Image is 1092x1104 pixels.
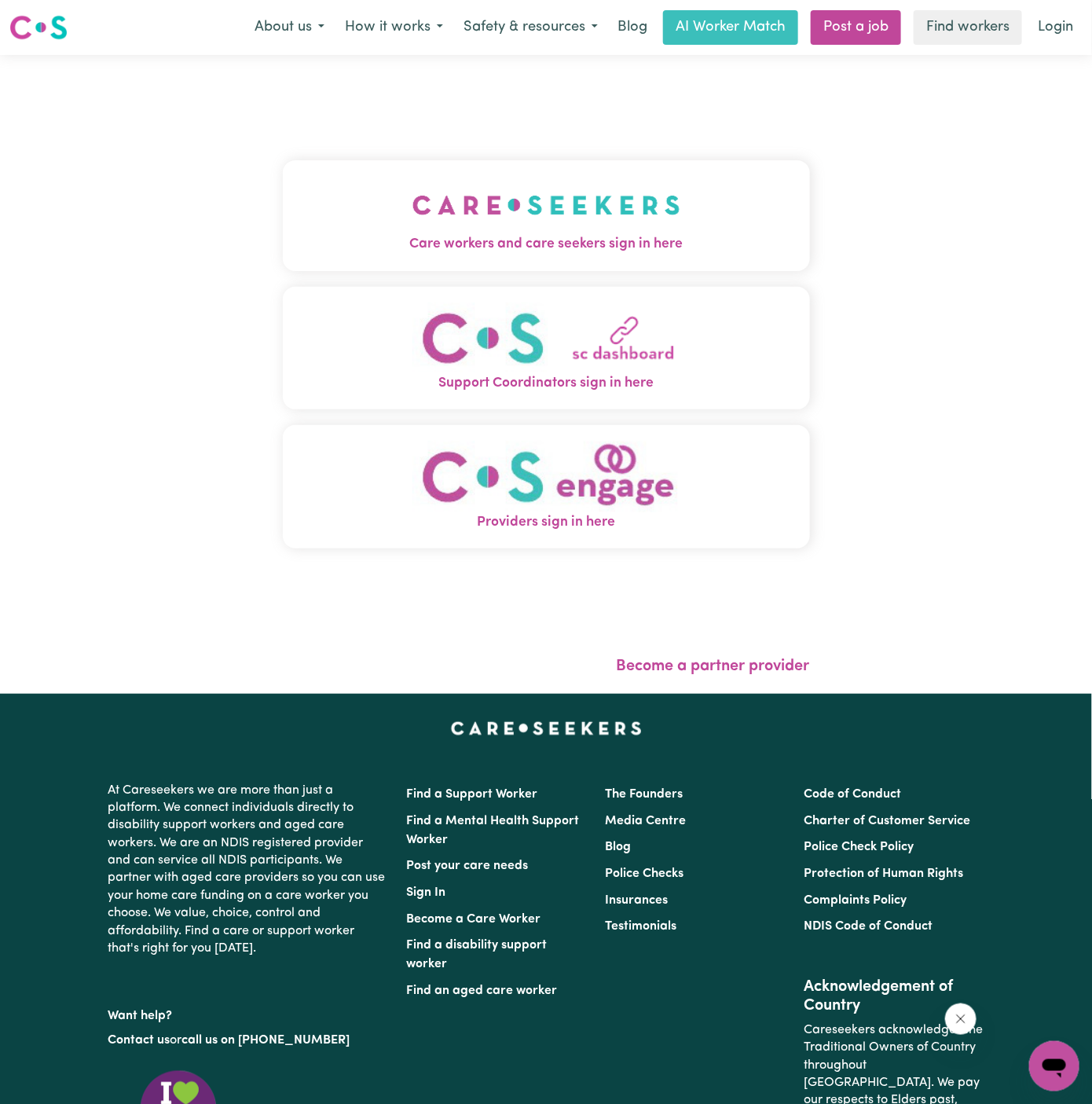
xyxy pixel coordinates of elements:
[945,1003,977,1035] iframe: Close message
[9,11,95,24] span: Need any help?
[406,886,445,899] a: Sign In
[244,11,335,44] button: About us
[605,841,631,853] a: Blog
[605,788,683,801] a: The Founders
[406,788,537,801] a: Find a Support Worker
[9,9,68,46] a: Careseekers logo
[283,160,810,270] button: Care workers and care seekers sign in here
[804,815,971,827] a: Charter of Customer Service
[406,939,547,970] a: Find a disability support worker
[406,985,557,997] a: Find an aged care worker
[605,894,668,907] a: Insurances
[605,867,683,880] a: Police Checks
[108,1034,170,1047] a: Contact us
[108,1001,387,1025] p: Want help?
[804,841,914,853] a: Police Check Policy
[804,920,933,933] a: NDIS Code of Conduct
[283,234,810,255] span: Care workers and care seekers sign in here
[605,920,676,933] a: Testimonials
[108,1025,387,1055] p: or
[804,977,984,1015] h2: Acknowledgement of Country
[617,658,810,674] a: Become a partner provider
[283,373,810,394] span: Support Coordinators sign in here
[804,867,964,880] a: Protection of Human Rights
[1029,1041,1079,1091] iframe: Button to launch messaging window
[9,13,68,42] img: Careseekers logo
[804,894,907,907] a: Complaints Policy
[335,11,453,44] button: How it works
[608,10,657,45] a: Blog
[451,722,642,735] a: Careseekers home page
[283,287,810,410] button: Support Coordinators sign in here
[406,913,541,926] a: Become a Care Worker
[663,10,798,45] a: AI Worker Match
[283,512,810,533] span: Providers sign in here
[811,10,901,45] a: Post a job
[283,425,810,548] button: Providers sign in here
[914,10,1022,45] a: Find workers
[406,860,528,872] a: Post your care needs
[1028,10,1083,45] a: Login
[605,815,686,827] a: Media Centre
[804,788,902,801] a: Code of Conduct
[108,776,387,964] p: At Careseekers we are more than just a platform. We connect individuals directly to disability su...
[181,1034,350,1047] a: call us on [PHONE_NUMBER]
[406,815,579,846] a: Find a Mental Health Support Worker
[453,11,608,44] button: Safety & resources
